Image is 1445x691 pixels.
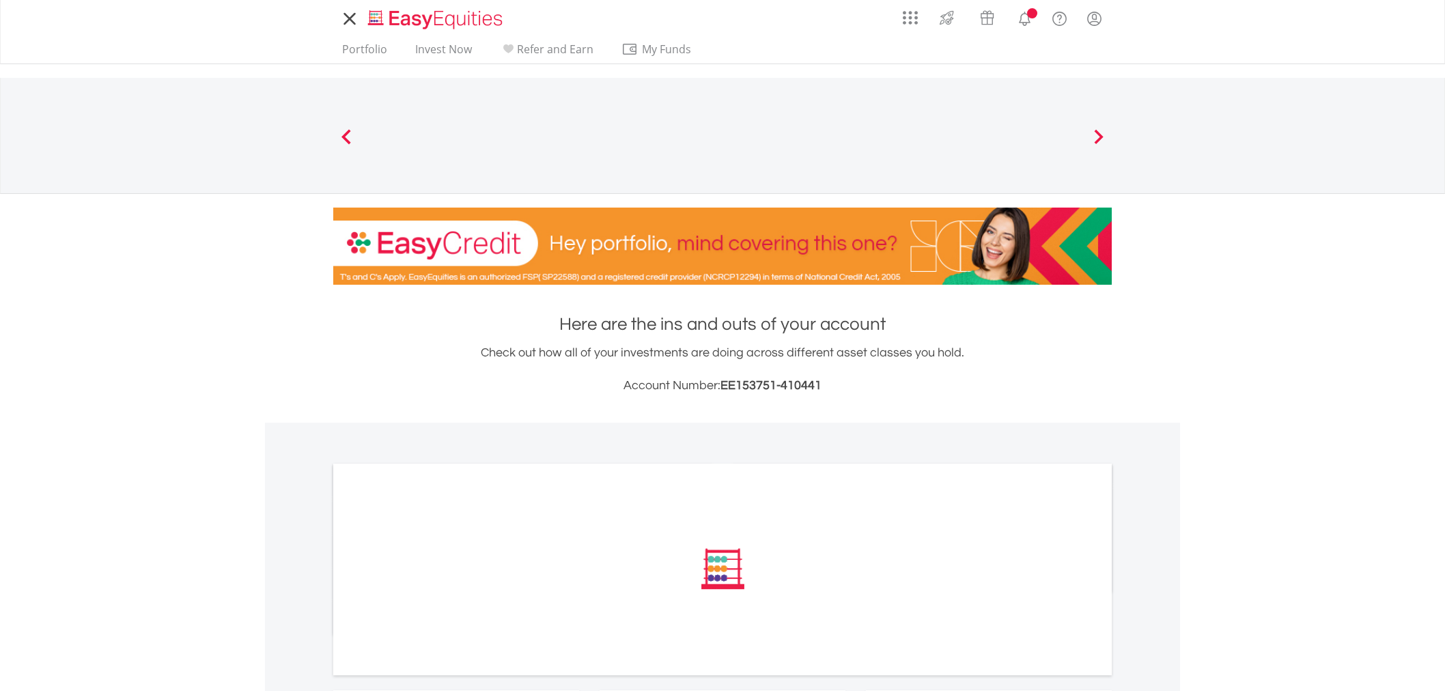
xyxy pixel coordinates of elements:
[333,312,1112,337] h1: Here are the ins and outs of your account
[517,42,593,57] span: Refer and Earn
[410,42,477,64] a: Invest Now
[621,40,711,58] span: My Funds
[365,8,508,31] img: EasyEquities_Logo.png
[337,42,393,64] a: Portfolio
[976,7,998,29] img: vouchers-v2.svg
[903,10,918,25] img: grid-menu-icon.svg
[720,379,822,392] span: EE153751-410441
[333,208,1112,285] img: EasyCredit Promotion Banner
[363,3,508,31] a: Home page
[1007,3,1042,31] a: Notifications
[1077,3,1112,33] a: My Profile
[333,343,1112,395] div: Check out how all of your investments are doing across different asset classes you hold.
[333,376,1112,395] h3: Account Number:
[894,3,927,25] a: AppsGrid
[1042,3,1077,31] a: FAQ's and Support
[967,3,1007,29] a: Vouchers
[494,42,599,64] a: Refer and Earn
[936,7,958,29] img: thrive-v2.svg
